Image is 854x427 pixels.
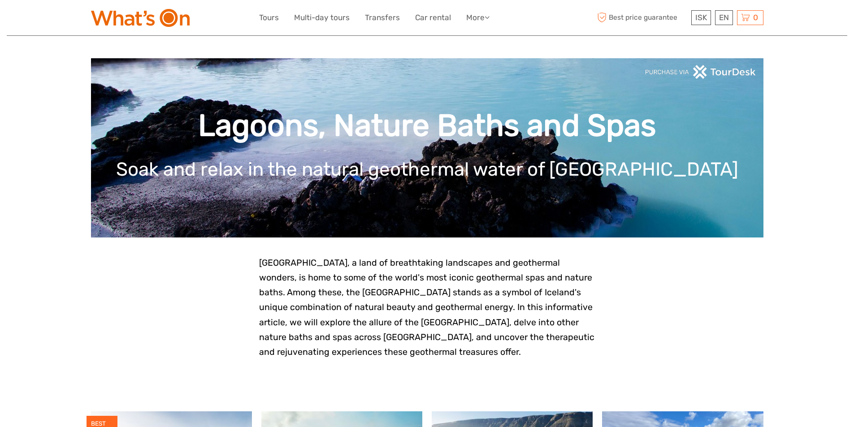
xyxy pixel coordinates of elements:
span: 0 [752,13,759,22]
a: Car rental [415,11,451,24]
div: EN [715,10,733,25]
span: Best price guarantee [595,10,689,25]
span: [GEOGRAPHIC_DATA], a land of breathtaking landscapes and geothermal wonders, is home to some of t... [259,258,594,357]
a: More [466,11,490,24]
a: Multi-day tours [294,11,350,24]
h1: Soak and relax in the natural geothermal water of [GEOGRAPHIC_DATA] [104,158,750,181]
span: ISK [695,13,707,22]
img: What's On [91,9,190,27]
a: Tours [259,11,279,24]
img: PurchaseViaTourDeskwhite.png [645,65,757,79]
h1: Lagoons, Nature Baths and Spas [104,108,750,144]
a: Transfers [365,11,400,24]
